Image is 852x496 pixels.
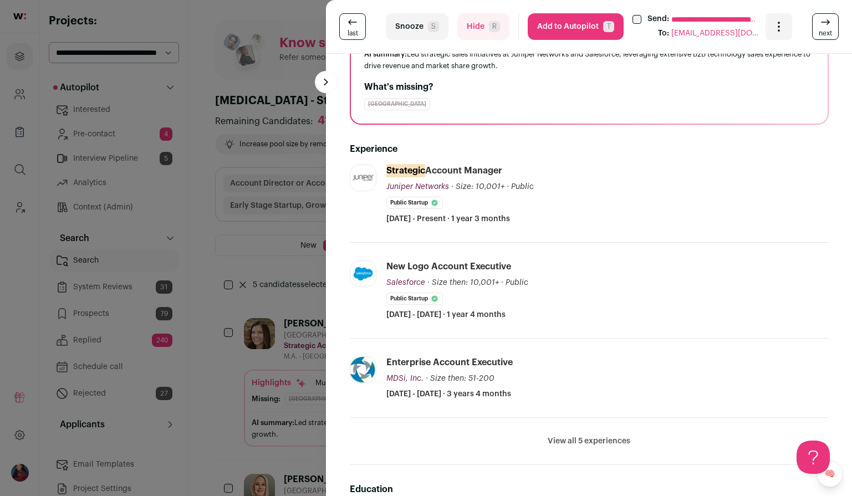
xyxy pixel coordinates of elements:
[386,309,506,320] span: [DATE] - [DATE] · 1 year 4 months
[364,98,430,110] div: [GEOGRAPHIC_DATA]
[647,13,669,25] label: Send:
[658,28,669,40] div: To:
[819,29,832,38] span: next
[501,277,503,288] span: ·
[350,165,376,191] img: b22b1a0687d50b79ea14aea3d2217291a5457c94a4f523fbb939b96abc762140.jpg
[797,441,830,474] iframe: Help Scout Beacon - Open
[548,436,630,447] button: View all 5 experiences
[489,21,500,32] span: R
[386,260,511,273] div: New Logo Account Executive
[386,164,425,177] mark: Strategic
[507,181,509,192] span: ·
[506,279,528,287] span: Public
[386,183,449,191] span: Juniper Networks
[766,13,792,40] button: Open dropdown
[350,142,829,156] h2: Experience
[386,13,448,40] button: SnoozeS
[428,21,439,32] span: S
[364,80,814,94] h2: What's missing?
[511,183,534,191] span: Public
[427,279,499,287] span: · Size then: 10,001+
[364,50,407,58] span: AI summary:
[386,165,502,177] div: Account Manager
[386,356,513,369] div: Enterprise Account Executive
[348,29,358,38] span: last
[386,197,443,209] li: Public Startup
[350,357,376,382] img: aa96a0df5ad8095386c95fdaa9add0f7410b47a7aaebb3647446b306db8c0ceb.png
[457,13,509,40] button: HideR
[386,388,511,400] span: [DATE] - [DATE] · 3 years 4 months
[812,13,839,40] a: next
[528,13,624,40] button: Add to AutopilotT
[386,213,510,224] span: [DATE] - Present · 1 year 3 months
[603,21,614,32] span: T
[671,28,760,40] span: [EMAIL_ADDRESS][DOMAIN_NAME]
[386,293,443,305] li: Public Startup
[386,375,424,382] span: MDSi, Inc.
[451,183,504,191] span: · Size: 10,001+
[817,461,843,487] a: 🧠
[386,279,425,287] span: Salesforce
[364,48,814,71] div: Led strategic sales initiatives at Juniper Networks and Salesforce, leveraging extensive B2B tech...
[350,483,829,496] h2: Education
[350,261,376,287] img: a15e16b4a572e6d789ff6890fffe31942b924de32350d3da2095d3676c91ed56.jpg
[426,375,494,382] span: · Size then: 51-200
[339,13,366,40] a: last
